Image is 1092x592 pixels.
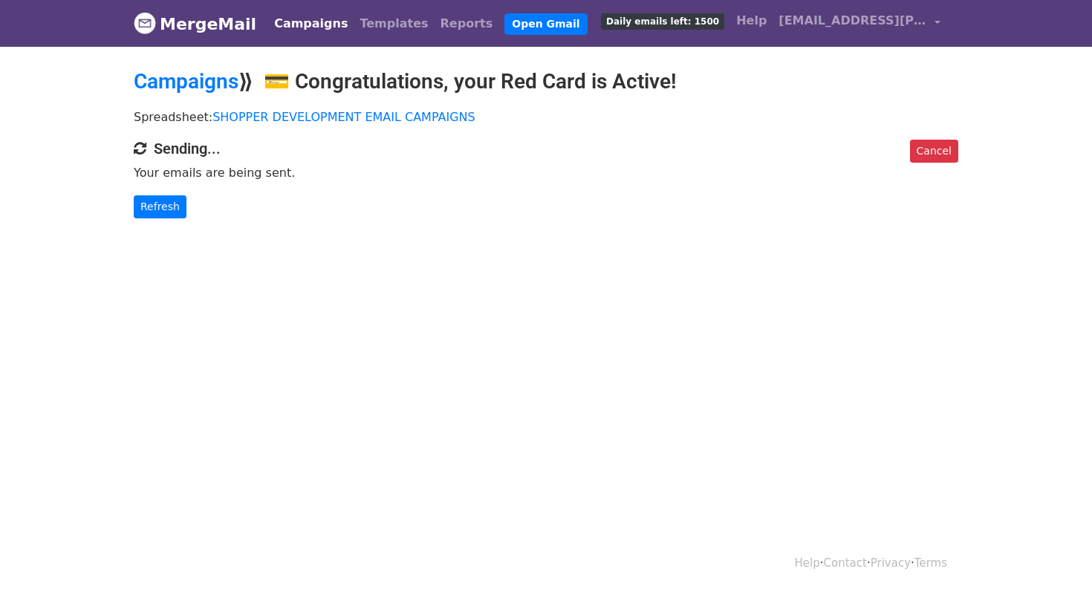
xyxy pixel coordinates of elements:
a: Templates [354,9,434,39]
a: Refresh [134,195,186,218]
a: Cancel [910,140,958,163]
a: Reports [435,9,499,39]
h4: Sending... [134,140,958,157]
a: Campaigns [134,69,238,94]
a: [EMAIL_ADDRESS][PERSON_NAME][DOMAIN_NAME] [773,6,946,41]
a: MergeMail [134,8,256,39]
a: Daily emails left: 1500 [595,6,730,36]
a: Help [795,556,820,570]
p: Spreadsheet: [134,109,958,125]
a: Open Gmail [504,13,587,35]
span: Daily emails left: 1500 [601,13,724,30]
a: Terms [914,556,947,570]
span: [EMAIL_ADDRESS][PERSON_NAME][DOMAIN_NAME] [779,12,927,30]
img: MergeMail logo [134,12,156,34]
a: Contact [824,556,867,570]
p: Your emails are being sent. [134,165,958,180]
a: Campaigns [268,9,354,39]
a: Help [730,6,773,36]
h2: ⟫ 💳 Congratulations, your Red Card is Active! [134,69,958,94]
a: SHOPPER DEVELOPMENT EMAIL CAMPAIGNS [212,110,475,124]
a: Privacy [871,556,911,570]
